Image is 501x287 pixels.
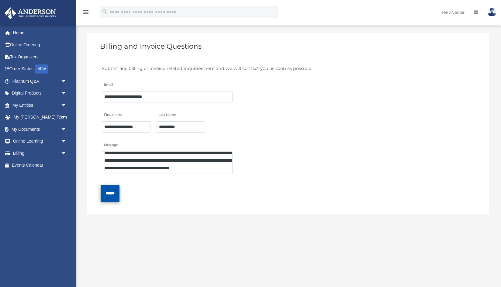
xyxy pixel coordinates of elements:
[82,11,89,16] a: menu
[4,63,76,75] a: Order StatusNEW
[102,112,123,119] label: First Name
[35,64,48,74] div: NEW
[61,123,73,136] span: arrow_drop_down
[487,8,496,16] img: User Pic
[157,112,177,119] label: Last Name
[4,87,76,99] a: Digital Productsarrow_drop_down
[4,51,76,63] a: Tax Organizers
[4,147,76,159] a: Billingarrow_drop_down
[102,142,163,149] label: Message
[61,75,73,88] span: arrow_drop_down
[102,65,474,72] div: Submit any billing or invoice related inquiries here and we will contact you as soon as possible.
[4,123,76,135] a: My Documentsarrow_drop_down
[4,39,76,51] a: Online Ordering
[61,111,73,124] span: arrow_drop_down
[4,159,76,171] a: Events Calendar
[61,147,73,160] span: arrow_drop_down
[4,99,76,111] a: My Entitiesarrow_drop_down
[61,87,73,100] span: arrow_drop_down
[102,8,108,15] i: search
[61,99,73,112] span: arrow_drop_down
[4,27,76,39] a: Home
[87,33,489,59] h3: Billing and Invoice Questions
[82,9,89,16] i: menu
[4,135,76,147] a: Online Learningarrow_drop_down
[4,75,76,87] a: Platinum Q&Aarrow_drop_down
[61,135,73,148] span: arrow_drop_down
[4,111,76,123] a: My [PERSON_NAME] Teamarrow_drop_down
[102,82,163,88] label: Email
[3,7,58,19] img: Anderson Advisors Platinum Portal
